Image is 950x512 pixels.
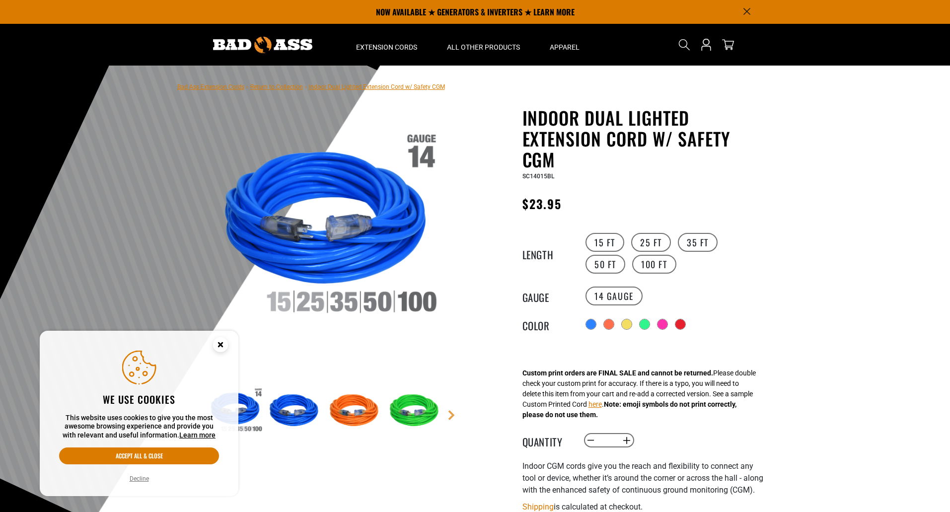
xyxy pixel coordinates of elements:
[631,233,671,252] label: 25 FT
[59,393,219,406] h2: We use cookies
[447,43,520,52] span: All Other Products
[267,382,324,440] img: blue
[309,83,445,90] span: Indoor Dual Lighted Extension Cord w/ Safety CGM
[432,24,535,66] summary: All Other Products
[250,83,303,90] a: Return to Collection
[59,447,219,464] button: Accept all & close
[522,368,756,420] div: Please double check your custom print for accuracy. If there is a typo, you will need to delete t...
[213,37,312,53] img: Bad Ass Extension Cords
[127,474,152,484] button: Decline
[246,83,248,90] span: ›
[446,410,456,420] a: Next
[522,290,572,302] legend: Gauge
[585,287,643,305] label: 14 Gauge
[550,43,580,52] span: Apparel
[678,233,718,252] label: 35 FT
[59,414,219,440] p: This website uses cookies to give you the most awesome browsing experience and provide you with r...
[177,83,244,90] a: Bad Ass Extension Cords
[522,107,766,170] h1: Indoor Dual Lighted Extension Cord w/ Safety CGM
[327,382,384,440] img: orange
[522,173,554,180] span: SC14015BL
[522,318,572,331] legend: Color
[522,502,554,512] a: Shipping
[522,461,763,495] span: Indoor CGM cords give you the reach and flexibility to connect any tool or device, whether it’s a...
[522,369,713,377] strong: Custom print orders are FINAL SALE and cannot be returned.
[535,24,594,66] summary: Apparel
[40,331,238,497] aside: Cookie Consent
[522,195,562,213] span: $23.95
[522,434,572,447] label: Quantity
[522,400,736,419] strong: Note: emoji symbols do not print correctly, please do not use them.
[177,80,445,92] nav: breadcrumbs
[522,247,572,260] legend: Length
[387,382,444,440] img: green
[179,431,216,439] a: Learn more
[588,399,602,410] button: here
[585,255,625,274] label: 50 FT
[341,24,432,66] summary: Extension Cords
[305,83,307,90] span: ›
[585,233,624,252] label: 15 FT
[676,37,692,53] summary: Search
[632,255,676,274] label: 100 FT
[356,43,417,52] span: Extension Cords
